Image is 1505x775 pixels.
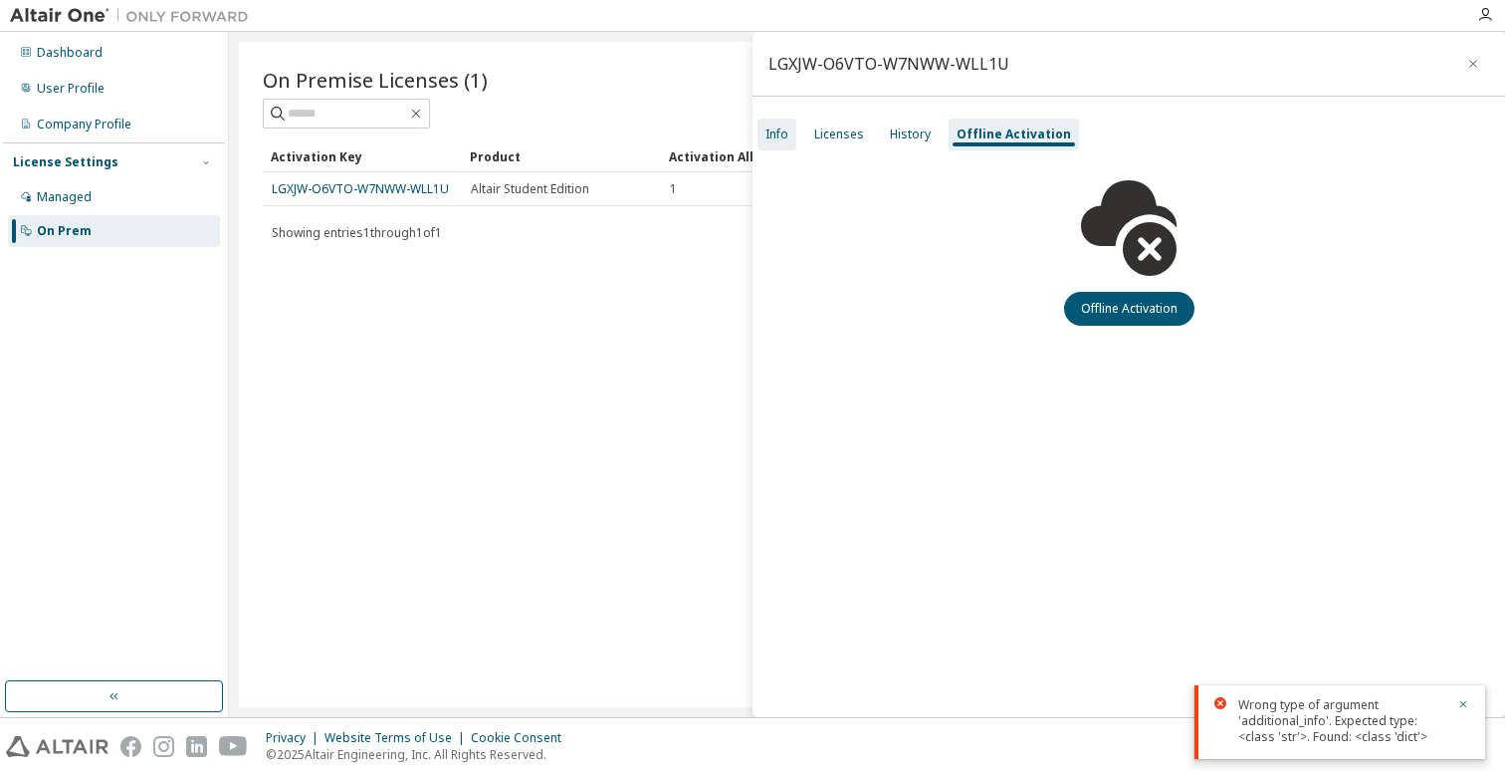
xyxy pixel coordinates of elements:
a: LGXJW-O6VTO-W7NWW-WLL1U [272,180,449,197]
button: Offline Activation [1064,292,1194,326]
div: Product [470,140,653,172]
div: Wrong type of argument 'additional_info'. Expected type: <class 'str'>. Found: <class 'dict'> [1238,697,1445,745]
div: Activation Key [271,140,454,172]
div: Privacy [266,730,324,746]
span: Showing entries 1 through 1 of 1 [272,224,442,241]
div: Website Terms of Use [324,730,471,746]
img: altair_logo.svg [6,736,108,757]
img: linkedin.svg [186,736,207,757]
div: Activation Allowed [669,140,852,172]
div: On Prem [37,223,92,239]
div: User Profile [37,81,105,97]
img: facebook.svg [120,736,141,757]
div: LGXJW-O6VTO-W7NWW-WLL1U [768,56,1009,72]
p: © 2025 Altair Engineering, Inc. All Rights Reserved. [266,746,573,763]
span: Altair Student Edition [471,181,589,197]
span: 1 [670,181,677,197]
div: Dashboard [37,45,103,61]
div: Offline Activation [957,127,1071,142]
div: License Settings [13,154,118,170]
div: History [890,127,931,142]
div: Company Profile [37,117,131,132]
img: Altair One [10,6,259,26]
img: instagram.svg [153,736,174,757]
div: Info [765,127,788,142]
div: Managed [37,189,92,205]
img: youtube.svg [219,736,248,757]
div: Cookie Consent [471,730,573,746]
span: On Premise Licenses (1) [263,66,488,94]
div: Licenses [814,127,864,142]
